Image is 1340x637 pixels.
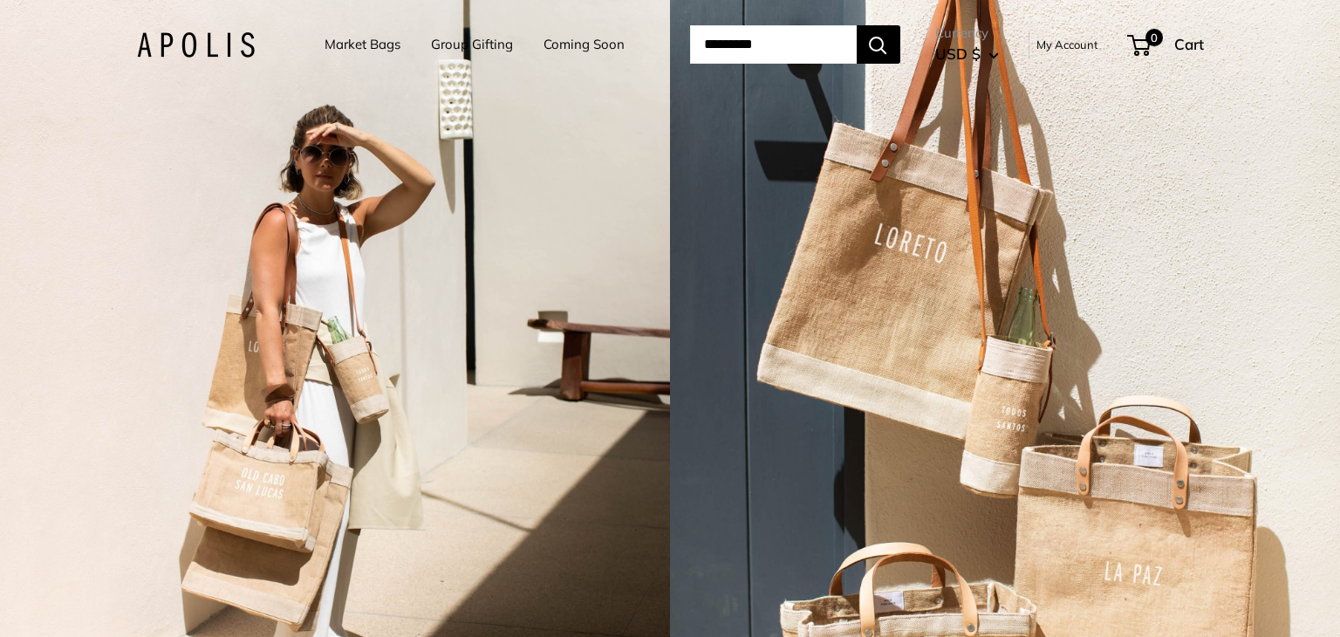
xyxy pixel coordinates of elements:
[1036,34,1098,55] a: My Account
[431,32,513,57] a: Group Gifting
[1129,31,1204,58] a: 0 Cart
[325,32,400,57] a: Market Bags
[690,25,857,64] input: Search...
[935,40,999,68] button: USD $
[935,21,999,45] span: Currency
[1145,29,1162,46] span: 0
[857,25,900,64] button: Search
[1174,35,1204,53] span: Cart
[544,32,625,57] a: Coming Soon
[137,32,255,58] img: Apolis
[935,45,981,63] span: USD $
